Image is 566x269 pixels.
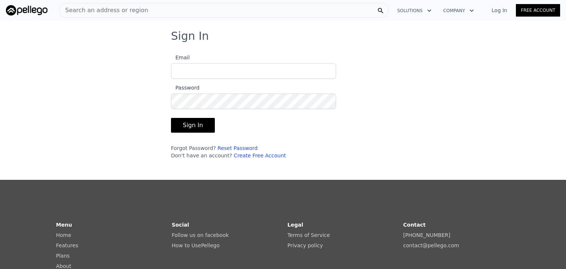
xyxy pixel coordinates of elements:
input: Email [171,63,336,79]
a: Free Account [516,4,560,17]
input: Password [171,94,336,109]
a: How to UsePellego [172,242,220,248]
a: contact@pellego.com [403,242,459,248]
strong: Legal [287,222,303,228]
a: Reset Password [217,145,258,151]
div: Forgot Password? Don't have an account? [171,144,336,159]
a: Features [56,242,78,248]
span: Email [171,55,190,60]
span: Password [171,85,199,91]
button: Sign In [171,118,215,133]
a: About [56,263,71,269]
strong: Menu [56,222,72,228]
a: Follow us on facebook [172,232,229,238]
a: Home [56,232,71,238]
button: Company [437,4,480,17]
span: Search an address or region [59,6,148,15]
strong: Contact [403,222,426,228]
a: Privacy policy [287,242,323,248]
button: Solutions [391,4,437,17]
a: Create Free Account [234,153,286,158]
a: Plans [56,253,70,259]
a: [PHONE_NUMBER] [403,232,450,238]
h3: Sign In [171,29,395,43]
a: Terms of Service [287,232,330,238]
strong: Social [172,222,189,228]
img: Pellego [6,5,48,15]
a: Log In [483,7,516,14]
